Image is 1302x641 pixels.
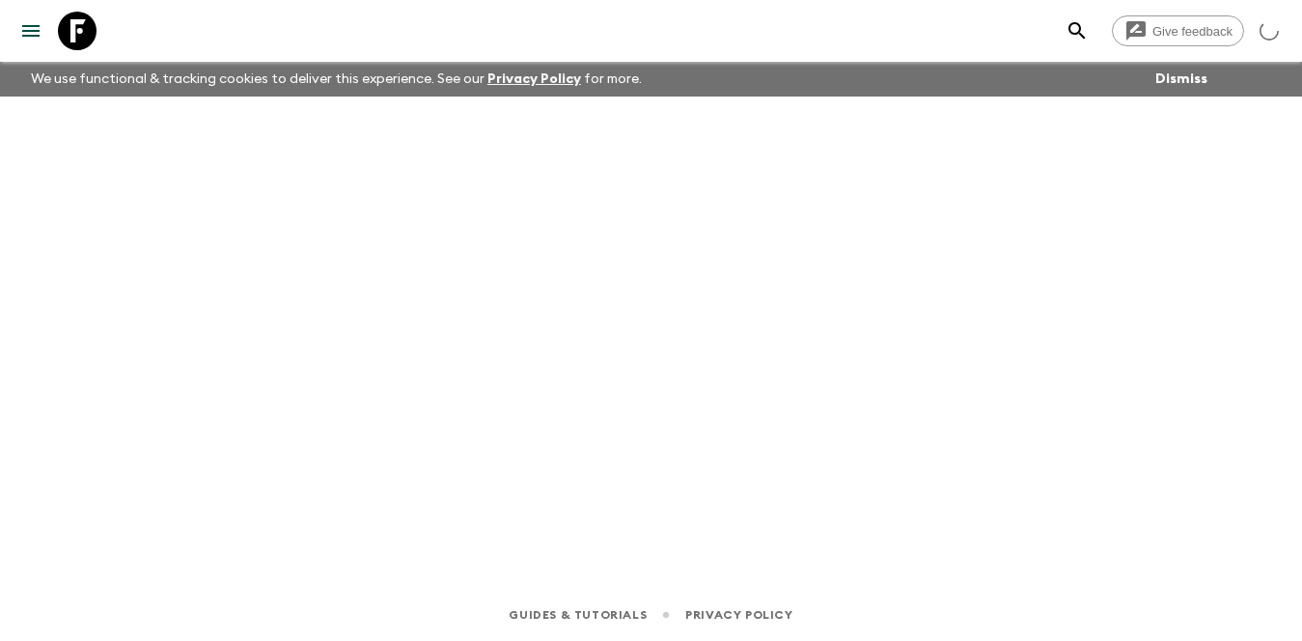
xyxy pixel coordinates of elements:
button: search adventures [1058,12,1096,50]
a: Guides & Tutorials [509,604,647,626]
span: Give feedback [1142,24,1243,39]
a: Privacy Policy [487,72,581,86]
button: menu [12,12,50,50]
a: Give feedback [1112,15,1244,46]
p: We use functional & tracking cookies to deliver this experience. See our for more. [23,62,650,97]
a: Privacy Policy [685,604,792,626]
button: Dismiss [1150,66,1212,93]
